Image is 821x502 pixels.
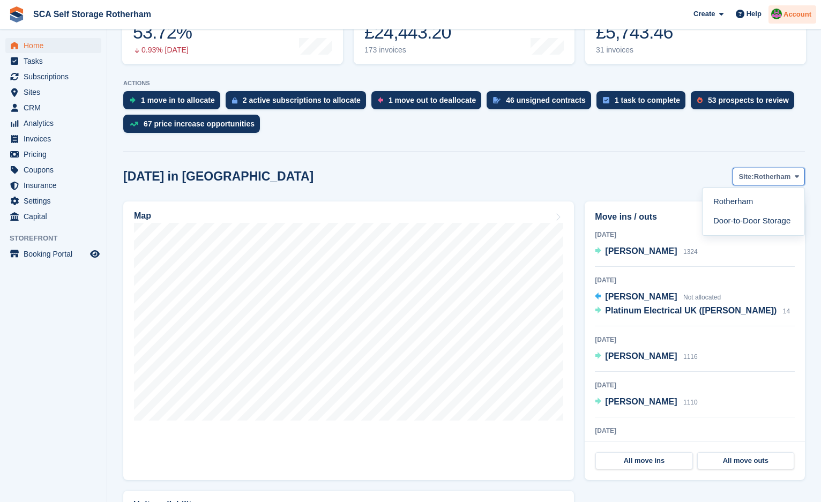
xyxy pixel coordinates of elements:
a: Rotherham [707,192,800,212]
div: [DATE] [595,275,795,285]
a: 67 price increase opportunities [123,115,265,138]
div: £5,743.46 [596,21,673,43]
img: move_ins_to_allocate_icon-fdf77a2bb77ea45bf5b3d319d69a93e2d87916cf1d5bf7949dd705db3b84f3ca.svg [130,97,136,103]
h2: [DATE] in [GEOGRAPHIC_DATA] [123,169,314,184]
a: [PERSON_NAME] 1110 [595,395,697,409]
span: Storefront [10,233,107,244]
span: 1110 [683,399,698,406]
a: 2 active subscriptions to allocate [226,91,371,115]
a: menu [5,116,101,131]
span: Create [693,9,715,19]
span: [PERSON_NAME] [605,397,677,406]
span: Pricing [24,147,88,162]
div: 0.93% [DATE] [133,46,192,55]
img: Sarah Race [771,9,782,19]
div: [DATE] [595,230,795,239]
span: 14 [783,308,790,315]
a: menu [5,100,101,115]
span: Not allocated [683,294,721,301]
span: Subscriptions [24,69,88,84]
a: menu [5,69,101,84]
img: move_outs_to_deallocate_icon-f764333ba52eb49d3ac5e1228854f67142a1ed5810a6f6cc68b1a99e826820c5.svg [378,97,383,103]
a: Platinum Electrical UK ([PERSON_NAME]) 14 [595,304,790,318]
div: [DATE] [595,335,795,344]
span: Account [783,9,811,20]
div: 53.72% [133,21,192,43]
a: menu [5,162,101,177]
span: Rotherham [754,171,791,182]
img: stora-icon-8386f47178a22dfd0bd8f6a31ec36ba5ce8667c1dd55bd0f319d3a0aa187defe.svg [9,6,25,23]
button: Site: Rotherham [733,168,805,185]
div: 46 unsigned contracts [506,96,586,104]
a: menu [5,178,101,193]
span: Insurance [24,178,88,193]
a: 1 move out to deallocate [371,91,487,115]
a: 1 task to complete [596,91,691,115]
a: [PERSON_NAME] 1116 [595,350,697,364]
span: Capital [24,209,88,224]
img: active_subscription_to_allocate_icon-d502201f5373d7db506a760aba3b589e785aa758c864c3986d89f69b8ff3... [232,97,237,104]
span: [PERSON_NAME] [605,292,677,301]
span: Home [24,38,88,53]
div: [DATE] [595,426,795,436]
span: Help [747,9,762,19]
span: Invoices [24,131,88,146]
a: Preview store [88,248,101,260]
span: [PERSON_NAME] [605,246,677,256]
a: menu [5,147,101,162]
a: menu [5,209,101,224]
div: 31 invoices [596,46,673,55]
div: £24,443.20 [364,21,451,43]
a: [PERSON_NAME] 1324 [595,245,697,259]
span: 1324 [683,248,698,256]
span: Tasks [24,54,88,69]
img: task-75834270c22a3079a89374b754ae025e5fb1db73e45f91037f5363f120a921f8.svg [603,97,609,103]
span: 1116 [683,353,698,361]
div: 1 task to complete [615,96,680,104]
span: Site: [738,171,753,182]
a: 53 prospects to review [691,91,800,115]
a: [PERSON_NAME] Not allocated [595,290,721,304]
a: SCA Self Storage Rotherham [29,5,155,23]
img: contract_signature_icon-13c848040528278c33f63329250d36e43548de30e8caae1d1a13099fd9432cc5.svg [493,97,501,103]
a: 1 move in to allocate [123,91,226,115]
h2: Move ins / outs [595,211,795,223]
div: 2 active subscriptions to allocate [243,96,361,104]
span: [PERSON_NAME] [605,351,677,361]
span: Coupons [24,162,88,177]
div: 173 invoices [364,46,451,55]
div: [DATE] [595,380,795,390]
a: menu [5,131,101,146]
a: 46 unsigned contracts [487,91,596,115]
a: menu [5,54,101,69]
a: menu [5,38,101,53]
p: ACTIONS [123,80,805,87]
span: CRM [24,100,88,115]
a: Door-to-Door Storage [707,212,800,231]
span: Platinum Electrical UK ([PERSON_NAME]) [605,306,777,315]
span: Settings [24,193,88,208]
a: Map [123,201,574,480]
div: 53 prospects to review [708,96,789,104]
div: 1 move out to deallocate [389,96,476,104]
div: 67 price increase opportunities [144,119,255,128]
img: prospect-51fa495bee0391a8d652442698ab0144808aea92771e9ea1ae160a38d050c398.svg [697,97,703,103]
span: Booking Portal [24,246,88,261]
span: Analytics [24,116,88,131]
a: All move outs [697,452,794,469]
a: menu [5,193,101,208]
span: Sites [24,85,88,100]
h2: Map [134,211,151,221]
a: menu [5,85,101,100]
div: 1 move in to allocate [141,96,215,104]
a: menu [5,246,101,261]
a: All move ins [595,452,692,469]
img: price_increase_opportunities-93ffe204e8149a01c8c9dc8f82e8f89637d9d84a8eef4429ea346261dce0b2c0.svg [130,122,138,126]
